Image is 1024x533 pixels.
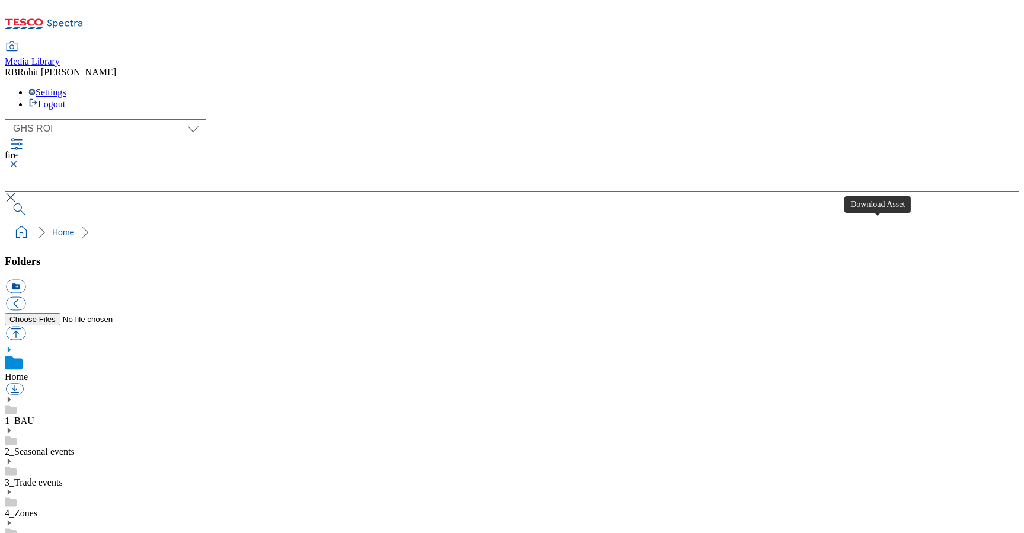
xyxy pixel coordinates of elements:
a: Logout [28,99,65,109]
h3: Folders [5,255,1019,268]
a: home [12,223,31,242]
span: RB [5,67,17,77]
a: Home [52,228,74,237]
a: 4_Zones [5,508,37,518]
span: Media Library [5,56,60,66]
a: Media Library [5,42,60,67]
span: fire [5,150,18,160]
nav: breadcrumb [5,221,1019,244]
span: Rohit [PERSON_NAME] [17,67,116,77]
a: 3_Trade events [5,477,63,487]
a: Home [5,372,28,382]
a: 2_Seasonal events [5,446,75,457]
a: 1_BAU [5,416,34,426]
a: Settings [28,87,66,97]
